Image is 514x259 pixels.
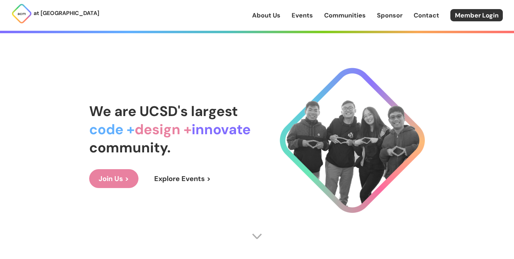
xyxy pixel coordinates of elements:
a: Join Us > [89,169,138,188]
a: at [GEOGRAPHIC_DATA] [11,3,99,24]
a: Sponsor [377,11,402,20]
span: design + [135,120,192,138]
a: Contact [414,11,439,20]
span: We are UCSD's largest [89,102,238,120]
span: code + [89,120,135,138]
img: Scroll Arrow [252,231,262,242]
a: Member Login [450,9,503,21]
a: Explore Events > [145,169,220,188]
span: innovate [192,120,251,138]
span: community. [89,138,171,157]
img: Cool Logo [280,68,425,213]
p: at [GEOGRAPHIC_DATA] [34,9,99,18]
a: About Us [252,11,280,20]
a: Events [292,11,313,20]
img: ACM Logo [11,3,32,24]
a: Communities [324,11,366,20]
